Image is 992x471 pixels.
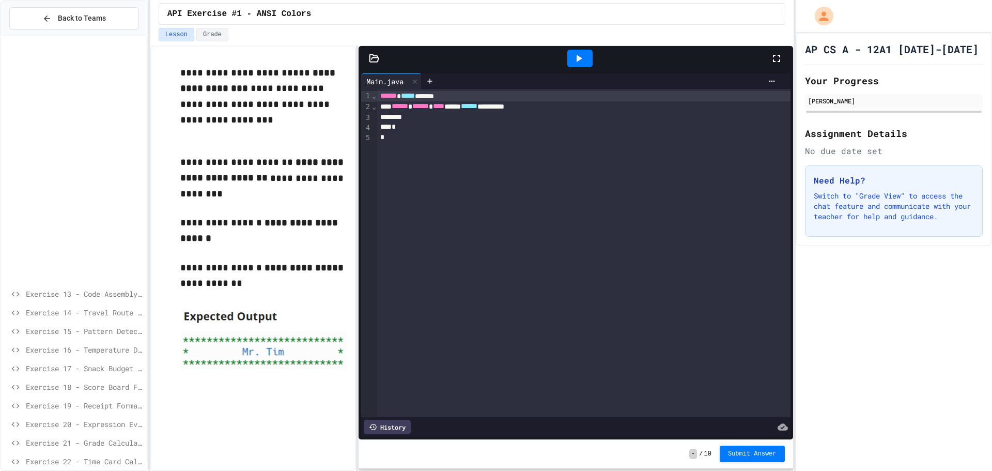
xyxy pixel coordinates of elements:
[814,174,974,187] h3: Need Help?
[361,102,371,113] div: 2
[26,288,143,299] span: Exercise 13 - Code Assembly Challenge
[805,126,983,141] h2: Assignment Details
[361,91,371,102] div: 1
[26,400,143,411] span: Exercise 19 - Receipt Formatter
[361,113,371,123] div: 3
[728,450,777,458] span: Submit Answer
[361,133,371,143] div: 5
[26,382,143,392] span: Exercise 18 - Score Board Fixer
[196,28,228,41] button: Grade
[159,28,194,41] button: Lesson
[371,92,377,100] span: Fold line
[814,191,974,222] p: Switch to "Grade View" to access the chat feature and communicate with your teacher for help and ...
[808,96,980,105] div: [PERSON_NAME]
[58,13,106,24] span: Back to Teams
[26,456,143,467] span: Exercise 22 - Time Card Calculator
[26,419,143,430] span: Exercise 20 - Expression Evaluator Fix
[805,145,983,157] div: No due date set
[361,76,409,87] div: Main.java
[361,123,371,133] div: 4
[361,73,422,89] div: Main.java
[699,450,703,458] span: /
[805,42,979,56] h1: AP CS A - 12A1 [DATE]-[DATE]
[689,449,697,459] span: -
[906,385,982,429] iframe: To enrich screen reader interactions, please activate Accessibility in Grammarly extension settings
[720,446,785,462] button: Submit Answer
[26,307,143,318] span: Exercise 14 - Travel Route Debugger
[805,73,983,88] h2: Your Progress
[371,102,377,111] span: Fold line
[804,4,836,28] div: My Account
[9,7,139,29] button: Back to Teams
[949,430,982,461] iframe: chat widget
[26,326,143,337] span: Exercise 15 - Pattern Detective
[26,437,143,448] span: Exercise 21 - Grade Calculator Pro
[364,420,411,434] div: History
[26,363,143,374] span: Exercise 17 - Snack Budget Tracker
[167,8,311,20] span: API Exercise #1 - ANSI Colors
[26,344,143,355] span: Exercise 16 - Temperature Display Fix
[704,450,711,458] span: 10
